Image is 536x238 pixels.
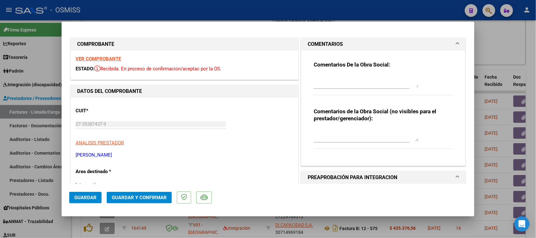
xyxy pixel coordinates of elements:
span: Recibida. En proceso de confirmacion/aceptac por la OS. [94,66,221,72]
span: ANALISIS PRESTADOR [76,140,124,146]
mat-expansion-panel-header: COMENTARIOS [301,38,465,51]
div: Open Intercom Messenger [514,216,530,232]
p: CUIT [76,107,141,115]
p: Area destinado * [76,168,141,175]
h1: COMENTARIOS [308,40,343,48]
span: Guardar [74,195,97,200]
button: Guardar y Confirmar [107,192,172,203]
strong: DATOS DEL COMPROBANTE [77,88,142,94]
span: Integración [76,182,99,188]
div: COMENTARIOS [301,51,465,166]
strong: Comentarios de la Obra Social (no visibles para el prestador/gerenciador): [314,108,436,122]
span: Guardar y Confirmar [112,195,167,200]
mat-expansion-panel-header: PREAPROBACIÓN PARA INTEGRACION [301,171,465,184]
h1: PREAPROBACIÓN PARA INTEGRACION [308,174,397,181]
strong: COMPROBANTE [77,41,114,47]
a: VER COMPROBANTE [76,56,121,62]
p: [PERSON_NAME] [76,151,293,159]
span: ESTADO: [76,66,94,72]
button: Guardar [69,192,102,203]
strong: Comentarios De la Obra Social: [314,61,390,68]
